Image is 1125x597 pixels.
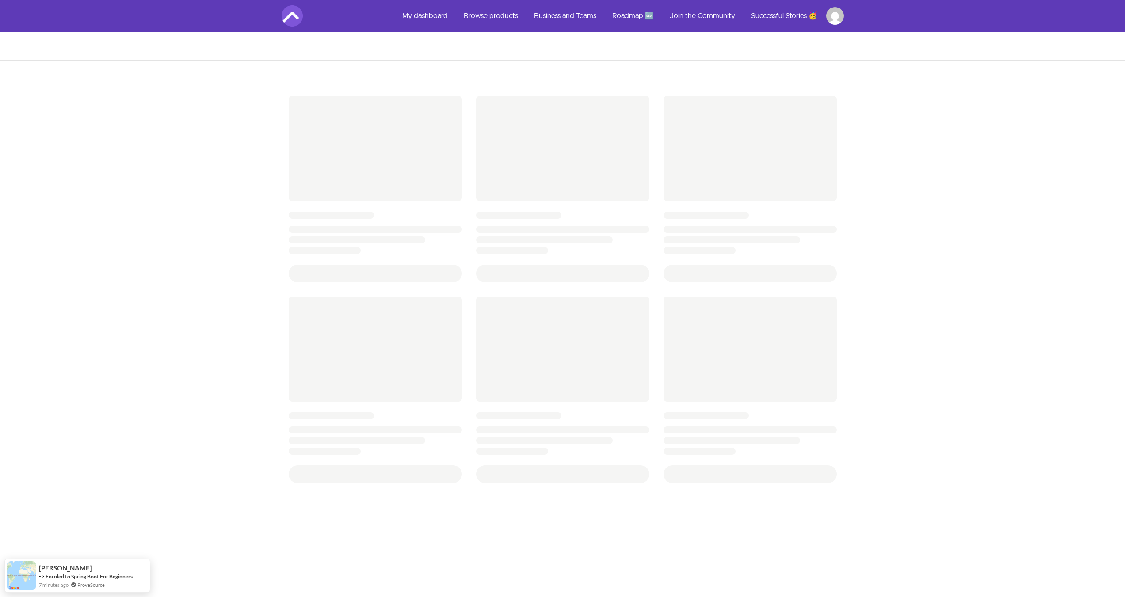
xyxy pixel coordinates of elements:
[77,582,105,588] a: ProveSource
[282,5,303,27] img: Amigoscode logo
[46,573,133,580] a: Enroled to Spring Boot For Beginners
[457,5,525,27] a: Browse products
[527,5,603,27] a: Business and Teams
[744,5,824,27] a: Successful Stories 🥳
[395,5,844,27] nav: Main
[395,5,455,27] a: My dashboard
[39,564,92,572] span: [PERSON_NAME]
[663,5,742,27] a: Join the Community
[39,573,45,580] span: ->
[7,561,36,590] img: provesource social proof notification image
[39,581,69,589] span: 7 minutes ago
[605,5,661,27] a: Roadmap 🆕
[826,7,844,25] img: Profile image for ivan “Elmasterivan” foy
